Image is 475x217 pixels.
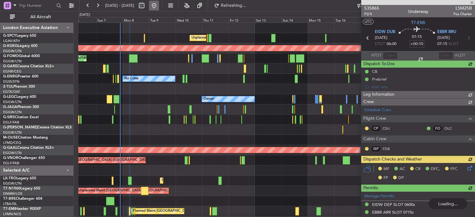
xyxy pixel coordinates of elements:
div: Tue 9 [149,17,176,23]
span: G-GARE [3,65,17,68]
span: G-LEGC [3,95,16,99]
span: ALDT [455,52,465,59]
span: 535865 [364,5,379,11]
a: EGLF/FAB [3,161,19,165]
a: G-GAALCessna Citation XLS+ [3,146,54,150]
span: ATOT [371,52,381,59]
div: Fri 12 [229,17,255,23]
span: 01:15 [412,34,422,40]
span: [DATE] [375,35,387,41]
a: EGGW/LTN [3,130,22,135]
a: EGGW/LTN [3,49,22,53]
a: G-LEGCLegacy 600 [3,95,36,99]
span: G-ENRG [3,75,18,78]
span: EIDW DUB [375,29,395,35]
input: Trip Number [19,1,54,10]
span: LX-TRO [3,177,16,180]
span: G-JAGA [3,105,17,109]
span: T7-N1960 [3,187,20,190]
a: LTBA/ISL [3,202,17,206]
button: Refreshing... [211,1,248,10]
span: G-SPCY [3,34,16,38]
div: Loading... [429,198,467,209]
a: LFMD/CEQ [3,140,21,145]
a: G-JAGAPhenom 300 [3,105,39,109]
a: T7-BREChallenger 604 [3,197,42,201]
span: G-SIRS [3,115,15,119]
span: All Aircraft [16,15,65,19]
span: [DATE] - [DATE] [105,3,134,8]
div: Sat 13 [255,17,281,23]
div: Wed 17 [361,17,387,23]
a: T7-N1960Legacy 650 [3,187,40,190]
button: All Aircraft [7,12,67,22]
a: EGTK/OXF [3,90,20,94]
a: LFMN/NCE [3,212,21,216]
div: No Crew [124,74,139,83]
span: T7-BRE [3,197,16,201]
div: Owner [203,94,214,104]
span: M-OUSE [3,136,18,140]
div: Unplanned Maint [GEOGRAPHIC_DATA] ([PERSON_NAME] Intl) [191,33,292,43]
a: EGGW/LTN [3,100,22,104]
div: Tue 16 [334,17,361,23]
a: EGSS/STN [3,79,19,84]
div: Thu 11 [202,17,229,23]
a: EGGW/LTN [3,181,22,186]
a: G-VNORChallenger 650 [3,156,45,160]
span: G-VNOR [3,156,18,160]
a: G-GARECessna Citation XLS+ [3,65,54,68]
a: EGGW/LTN [3,110,22,115]
div: Planned Maint [GEOGRAPHIC_DATA] ([GEOGRAPHIC_DATA]) [53,156,150,165]
a: T7-EMIHawker 900XP [3,207,41,211]
a: EGNR/CEG [3,69,22,74]
a: DNMM/LOS [3,191,22,196]
span: 2-TIJL [3,85,13,89]
div: Wed 10 [176,17,202,23]
span: ETOT [375,41,385,47]
div: Planned Maint Dusseldorf [162,176,202,185]
a: EGGW/LTN [3,151,22,155]
span: G-GAAL [3,146,17,150]
a: G-KGKGLegacy 600 [3,44,37,48]
span: G-[PERSON_NAME] [3,126,37,129]
div: Planned Maint [GEOGRAPHIC_DATA] [133,207,192,216]
a: G-ENRGPraetor 600 [3,75,38,78]
span: Refreshing... [220,3,246,8]
div: [DATE] [79,12,90,18]
span: 07:15 [437,41,447,47]
span: G-FOMO [3,54,19,58]
span: [DATE] [437,35,450,41]
a: M-OUSECitation Mustang [3,136,48,140]
div: Sun 14 [281,17,308,23]
button: UTC [363,19,374,24]
span: T7-EMI [411,19,425,26]
div: Unplanned Maint [GEOGRAPHIC_DATA] ([GEOGRAPHIC_DATA]) [78,186,180,195]
a: EGGW/LTN [3,59,22,64]
a: G-SPCYLegacy 650 [3,34,36,38]
a: G-SIRSCitation Excel [3,115,39,119]
span: 06:00 [387,41,396,47]
span: LSM25B [453,5,472,11]
span: ELDT [449,41,459,47]
span: P2/4 [364,11,379,17]
a: G-[PERSON_NAME]Cessna Citation XLS [3,126,72,129]
span: EBBR BRU [437,29,456,35]
span: Pos Charter [453,11,472,17]
div: Mon 15 [308,17,334,23]
a: LGAV/ATH [3,39,20,43]
a: LX-TROLegacy 650 [3,177,36,180]
a: G-FOMOGlobal 6000 [3,54,40,58]
a: EGLF/FAB [3,120,19,125]
span: T7-EMI [3,207,15,211]
div: Sun 7 [96,17,123,23]
div: Mon 8 [123,17,149,23]
div: Underway [408,8,428,15]
div: Sat 6 [70,17,96,23]
a: 2-TIJLPhenom 300 [3,85,35,89]
span: G-KGKG [3,44,18,48]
